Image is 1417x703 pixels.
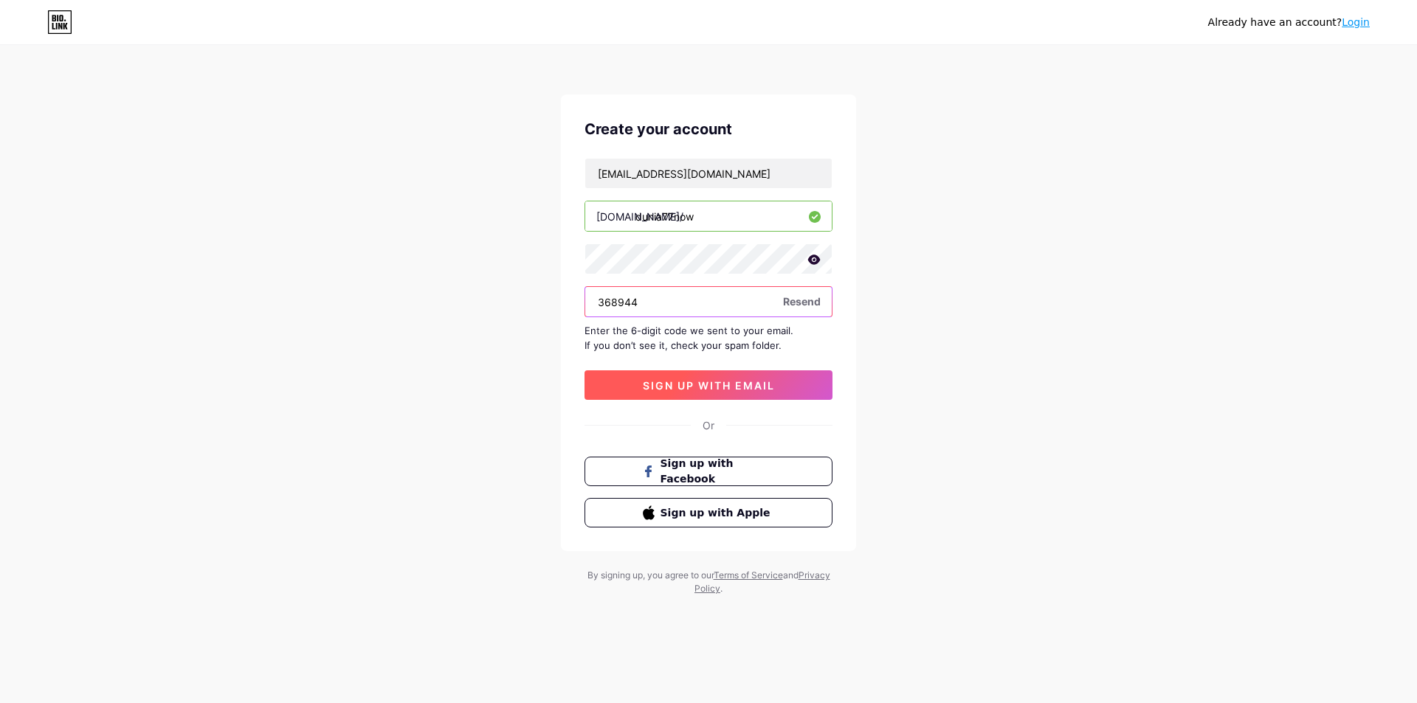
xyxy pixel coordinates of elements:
a: Login [1342,16,1370,28]
div: Or [703,418,714,433]
span: Sign up with Facebook [661,456,775,487]
button: Sign up with Apple [585,498,832,527]
div: Enter the 6-digit code we sent to your email. If you don’t see it, check your spam folder. [585,323,832,353]
button: sign up with email [585,370,832,400]
span: Sign up with Apple [661,505,775,521]
input: Email [585,159,832,188]
input: Paste login code [585,287,832,316]
span: sign up with email [643,379,775,392]
div: By signing up, you agree to our and . [583,569,834,595]
button: Sign up with Facebook [585,457,832,486]
span: Resend [783,294,821,309]
div: Already have an account? [1208,15,1370,30]
input: username [585,201,832,231]
a: Terms of Service [714,569,783,581]
div: Create your account [585,118,832,140]
div: [DOMAIN_NAME]/ [596,209,683,224]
